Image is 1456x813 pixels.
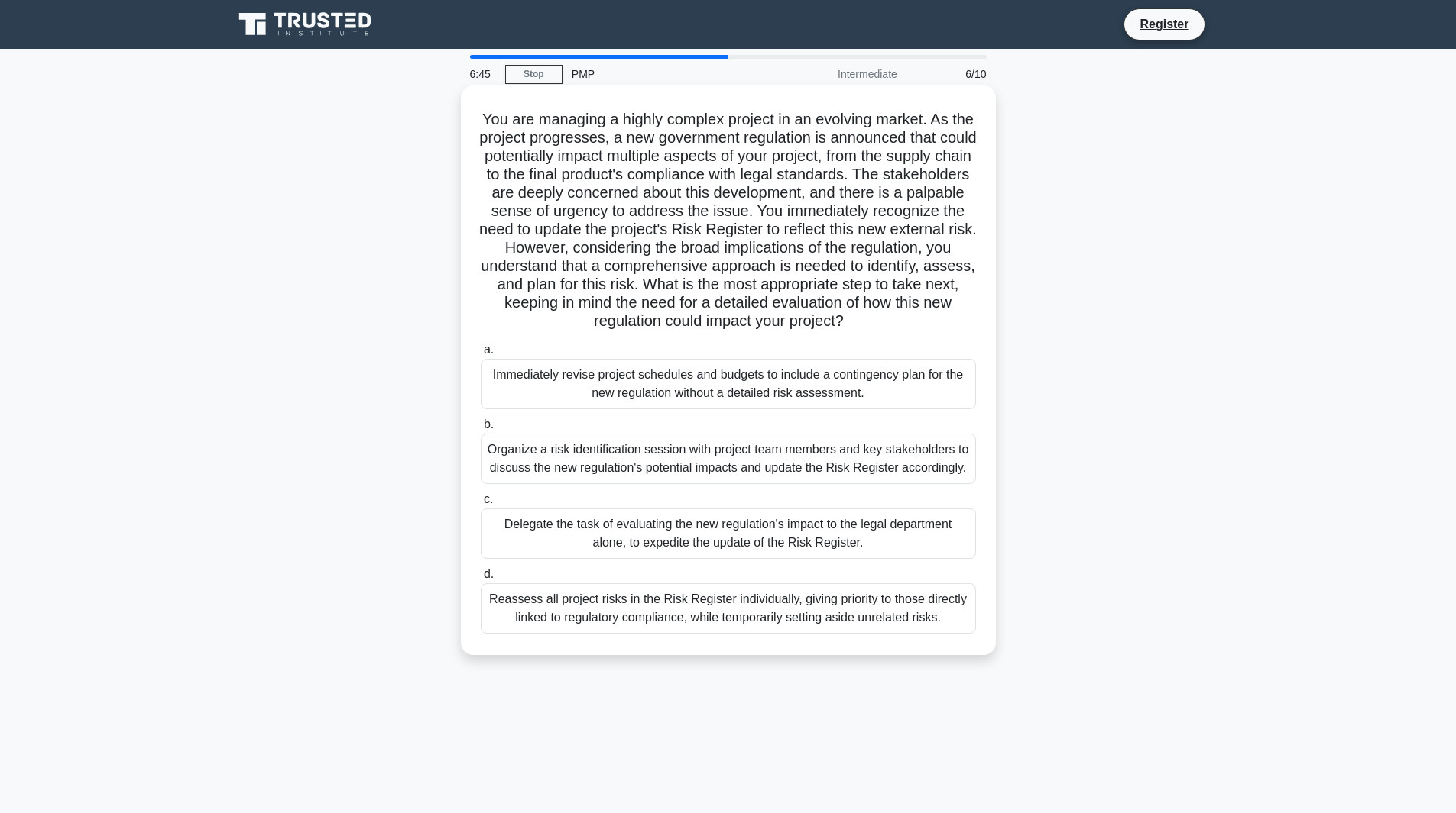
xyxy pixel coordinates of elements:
[773,59,906,89] div: Intermediate
[461,59,505,89] div: 6:45
[563,59,773,89] div: PMP
[481,359,976,409] div: Immediately revise project schedules and budgets to include a contingency plan for the new regula...
[484,418,494,431] span: b.
[505,65,563,84] a: Stop
[481,508,976,559] div: Delegate the task of evaluating the new regulation's impact to the legal department alone, to exp...
[481,434,976,484] div: Organize a risk identification session with project team members and key stakeholders to discuss ...
[479,110,978,331] h5: You are managing a highly complex project in an evolving market. As the project progresses, a new...
[906,59,996,89] div: 6/10
[481,583,976,634] div: Reassess all project risks in the Risk Register individually, giving priority to those directly l...
[1130,15,1198,34] a: Register
[484,492,493,505] span: c.
[484,567,494,580] span: d.
[484,343,494,356] span: a.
